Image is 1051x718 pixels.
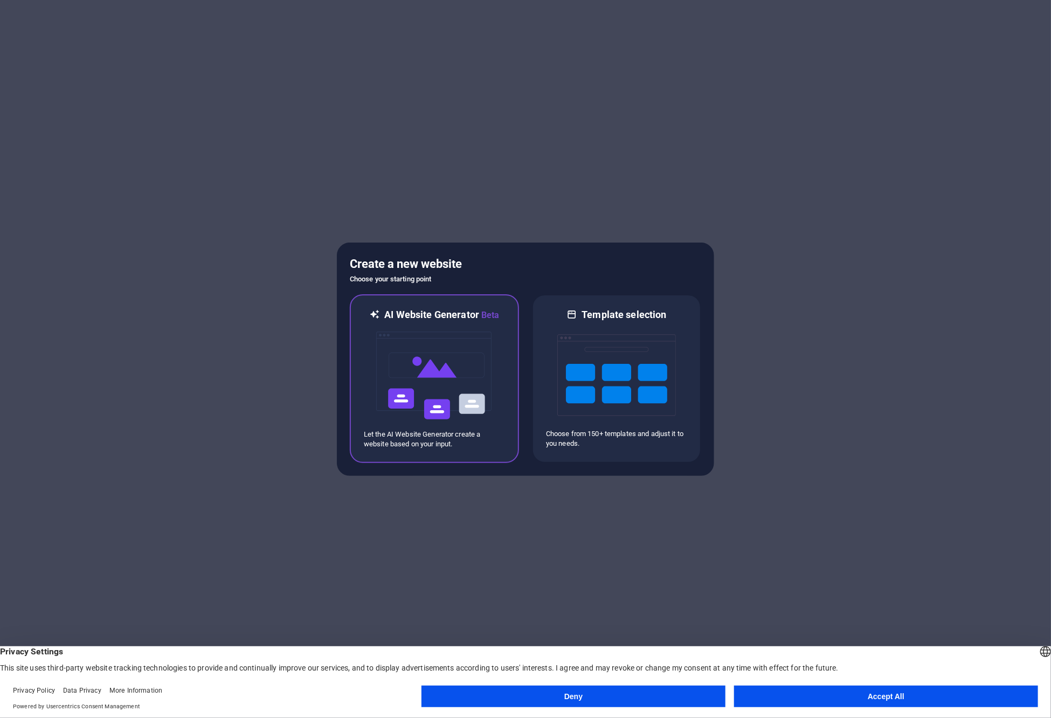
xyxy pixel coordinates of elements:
[479,310,500,320] span: Beta
[350,273,701,286] h6: Choose your starting point
[364,430,505,449] p: Let the AI Website Generator create a website based on your input.
[375,322,494,430] img: ai
[532,294,701,463] div: Template selectionChoose from 150+ templates and adjust it to you needs.
[582,308,666,321] h6: Template selection
[350,294,519,463] div: AI Website GeneratorBetaaiLet the AI Website Generator create a website based on your input.
[350,256,701,273] h5: Create a new website
[384,308,499,322] h6: AI Website Generator
[546,429,687,448] p: Choose from 150+ templates and adjust it to you needs.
